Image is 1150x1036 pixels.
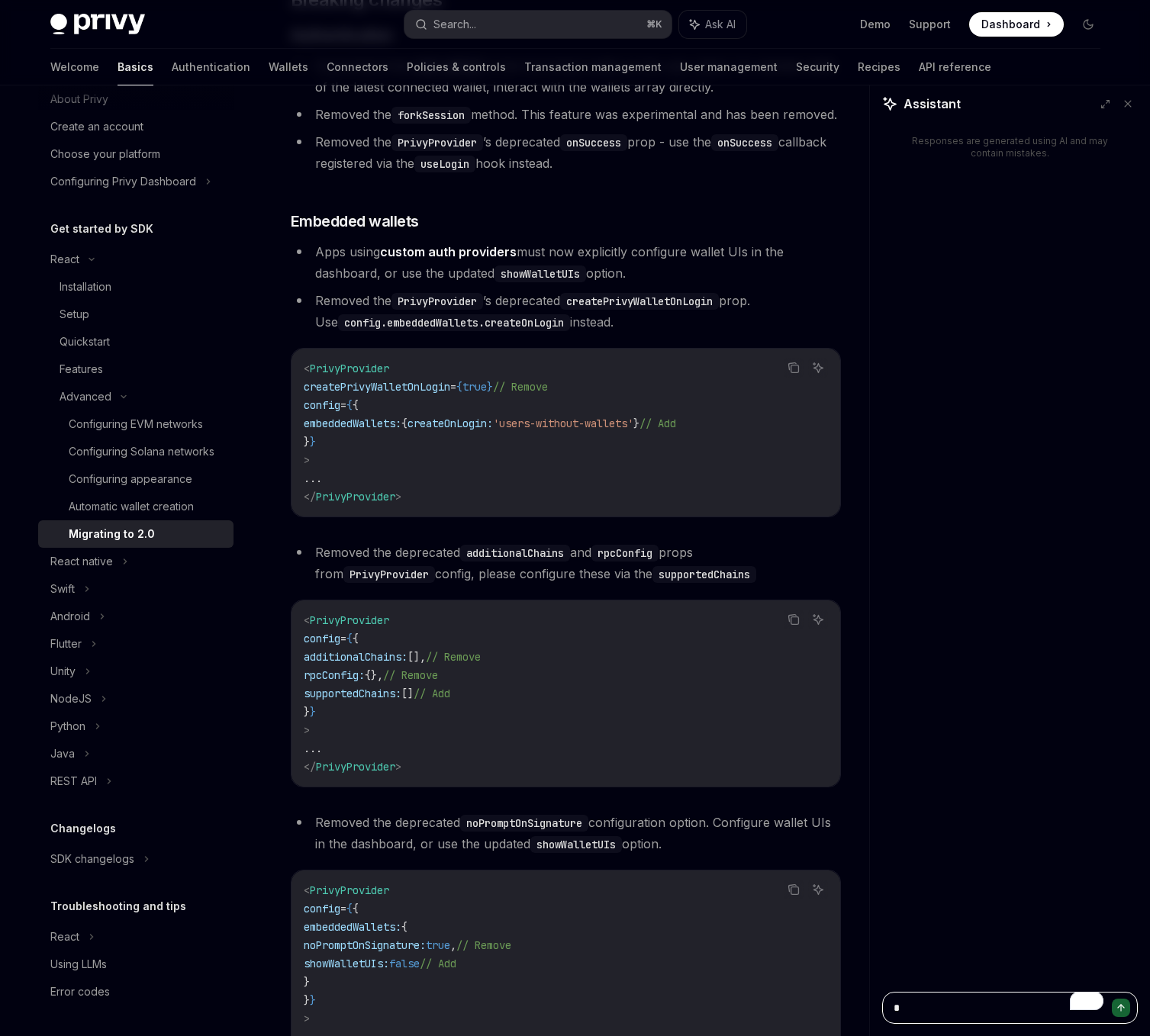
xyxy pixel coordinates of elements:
[304,417,401,430] span: embeddedWallets:
[38,438,234,465] a: Configuring Solana networks
[304,362,310,375] span: <
[391,107,471,124] code: forkSession
[316,760,395,774] span: PrivyProvider
[420,957,456,970] span: // Add
[407,417,493,430] span: createOnLogin:
[50,14,145,35] img: dark logo
[646,18,662,31] span: ⌘ K
[401,417,407,430] span: {
[346,902,353,915] span: {
[310,435,316,449] span: }
[50,635,82,653] div: Flutter
[304,650,407,664] span: additionalChains:
[50,850,134,868] div: SDK changelogs
[530,836,622,853] code: showWalletUIs
[340,398,346,412] span: =
[391,293,483,310] code: PrivyProvider
[315,107,837,122] span: Removed the method. This feature was experimental and has been removed.
[50,928,79,946] div: React
[343,566,435,583] code: PrivyProvider
[50,580,75,598] div: Swift
[315,293,750,330] span: Removed the ’s deprecated prop. Use instead.
[487,380,493,394] span: }
[981,17,1040,32] span: Dashboard
[304,398,340,412] span: config
[383,668,438,682] span: // Remove
[304,687,401,700] span: supportedChains:
[69,470,192,488] div: Configuring appearance
[1112,999,1130,1017] button: Send message
[340,902,346,915] span: =
[407,650,426,664] span: [],
[38,356,234,383] a: Features
[560,134,627,151] code: onSuccess
[60,333,110,351] div: Quickstart
[304,705,310,719] span: }
[310,993,316,1007] span: }
[304,760,316,774] span: </
[860,17,891,32] a: Demo
[304,613,310,627] span: <
[38,493,234,520] a: Automatic wallet creation
[50,117,143,136] div: Create an account
[711,134,778,151] code: onSuccess
[340,632,346,645] span: =
[304,938,426,952] span: noPromptOnSignature:
[38,301,234,328] a: Setup
[38,328,234,356] a: Quickstart
[450,938,456,952] span: ,
[401,687,414,700] span: []
[784,358,804,378] button: Copy the contents from the code block
[304,471,322,485] span: ...
[353,632,359,645] span: {
[401,920,407,934] span: {
[493,417,633,430] span: 'users-without-wallets'
[858,49,900,85] a: Recipes
[50,250,79,269] div: React
[50,983,110,1001] div: Error codes
[38,951,234,978] a: Using LLMs
[560,293,719,310] code: createPrivyWalletOnLogin
[50,662,76,680] div: Unity
[69,415,203,433] div: Configuring EVM networks
[338,314,570,331] code: config.embeddedWallets.createOnLogin
[304,883,310,897] span: <
[808,610,828,629] button: Ask AI
[456,938,511,952] span: // Remove
[680,49,778,85] a: User management
[404,11,672,38] button: Search...⌘K
[118,49,153,85] a: Basics
[291,211,419,232] span: Embedded wallets
[310,883,389,897] span: PrivyProvider
[450,380,456,394] span: =
[882,992,1138,1024] textarea: To enrich screen reader interactions, please activate Accessibility in Grammarly extension settings
[919,49,991,85] a: API reference
[784,610,804,629] button: Copy the contents from the code block
[50,717,85,735] div: Python
[304,380,450,394] span: createPrivyWalletOnLogin
[426,650,481,664] span: // Remove
[494,265,586,282] code: showWalletUIs
[172,49,250,85] a: Authentication
[50,49,99,85] a: Welcome
[591,545,659,561] code: rpcConfig
[395,760,401,774] span: >
[291,542,841,584] li: Removed the deprecated and props from config, please configure these via the
[969,12,1064,37] a: Dashboard
[50,552,113,571] div: React native
[304,1012,310,1025] span: >
[327,49,388,85] a: Connectors
[705,17,736,32] span: Ask AI
[904,95,961,113] span: Assistant
[907,135,1113,159] div: Responses are generated using AI and may contain mistakes.
[1076,12,1100,37] button: Toggle dark mode
[50,220,153,238] h5: Get started by SDK
[291,812,841,854] li: Removed the deprecated configuration option. Configure wallet UIs in the dashboard, or use the up...
[60,305,89,323] div: Setup
[69,525,155,543] div: Migrating to 2.0
[304,723,310,737] span: >
[365,668,383,682] span: {},
[524,49,662,85] a: Transaction management
[462,380,487,394] span: true
[38,140,234,168] a: Choose your platform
